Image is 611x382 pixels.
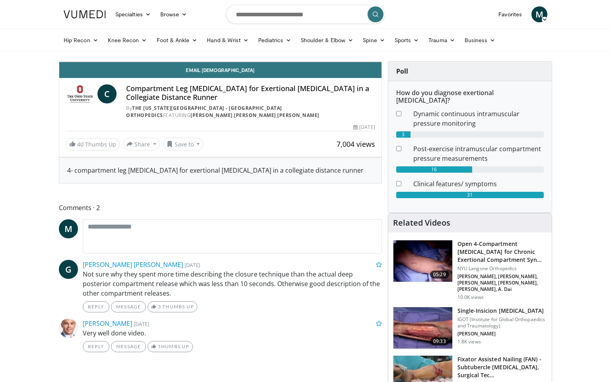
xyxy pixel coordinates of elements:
a: Pediatrics [253,32,296,48]
a: Browse [156,6,192,22]
a: Trauma [424,32,460,48]
img: The Ohio State University - Wexner Medical Center Orthopedics [66,84,94,103]
a: The [US_STATE][GEOGRAPHIC_DATA] - [GEOGRAPHIC_DATA] Orthopedics [126,105,282,119]
a: Favorites [494,6,527,22]
span: Comments 2 [59,203,382,213]
img: 6b704a18-9e3e-4419-8ff8-513de65f434c.150x105_q85_crop-smart_upscale.jpg [393,307,452,349]
span: 05:29 [430,271,449,279]
a: Sports [390,32,424,48]
div: [DATE] [353,124,375,131]
a: Hand & Wrist [202,32,253,48]
div: 16 [396,166,473,173]
small: [DATE] [185,261,200,269]
img: 7e7fcedb-39e2-4d21-920e-6c2ee15a62fc.jpg.150x105_q85_crop-smart_upscale.jpg [393,240,452,282]
a: 05:29 Open 4-Compartment [MEDICAL_DATA] for Chronic Exertional Compartment Syn… NYU Langone Ortho... [393,240,547,300]
a: M [531,6,547,22]
img: Avatar [59,319,78,338]
button: Share [123,138,160,150]
a: [PERSON_NAME] [PERSON_NAME] [83,260,183,269]
a: 40 Thumbs Up [66,138,120,150]
a: [PERSON_NAME] [191,112,233,119]
p: [PERSON_NAME], [PERSON_NAME], [PERSON_NAME], [PERSON_NAME], [PERSON_NAME], A. Dai [457,273,547,292]
a: Foot & Ankle [152,32,202,48]
a: Specialties [111,6,156,22]
dd: Dynamic continuous intramuscular pressure monitoring [407,109,550,128]
div: 31 [396,192,544,198]
div: By FEATURING , , [126,105,375,119]
a: 09:33 Single-Insicion [MEDICAL_DATA] IGOT (Institute for Global Orthopaedics and Traumatology) [P... [393,307,547,349]
a: Knee Recon [103,32,152,48]
a: Message [111,301,146,312]
button: Save to [163,138,204,150]
a: Message [111,341,146,352]
p: IGOT (Institute for Global Orthopaedics and Traumatology) [457,316,547,329]
p: [PERSON_NAME] [457,331,547,337]
span: 7,004 views [337,139,375,149]
p: Not sure why they spent more time describing the closure technique than the actual deep posterior... [83,269,382,298]
a: 3 Thumbs Up [148,301,197,312]
p: Very well done video. [83,328,382,338]
a: Hip Recon [59,32,103,48]
a: Business [460,32,500,48]
span: 40 [77,140,84,148]
div: 4- compartment leg [MEDICAL_DATA] for exertional [MEDICAL_DATA] in a collegiate distance runner [67,166,374,175]
a: Thumbs Up [148,341,193,352]
a: G [59,260,78,279]
strong: Poll [396,67,408,76]
img: VuMedi Logo [64,10,106,18]
a: [PERSON_NAME] [277,112,319,119]
dd: Post-exercise intramuscular compartment pressure measurements [407,144,550,163]
div: 3 [396,131,411,138]
input: Search topics, interventions [226,5,385,24]
a: Shoulder & Elbow [296,32,358,48]
a: M [59,219,78,238]
a: Email [DEMOGRAPHIC_DATA] [59,62,381,78]
h4: Related Videos [393,218,450,228]
p: NYU Langone Orthopedics [457,265,547,272]
a: Reply [83,301,109,312]
h4: Compartment Leg [MEDICAL_DATA] for Exertional [MEDICAL_DATA] in a Collegiate Distance Runner [126,84,375,101]
small: [DATE] [134,320,149,327]
p: 1.8K views [457,339,481,345]
a: Spine [358,32,389,48]
h3: Open 4-Compartment [MEDICAL_DATA] for Chronic Exertional Compartment Syn… [457,240,547,264]
span: 09:33 [430,337,449,345]
a: [PERSON_NAME] [234,112,276,119]
a: [PERSON_NAME] [83,319,132,328]
a: Reply [83,341,109,352]
a: C [97,84,117,103]
h6: How do you diagnose exertional [MEDICAL_DATA]? [396,89,544,104]
h3: Fixator Assisted Nailing (FAN) - Subtubercle [MEDICAL_DATA], Surgical Tec… [457,355,547,379]
h3: Single-Insicion [MEDICAL_DATA] [457,307,547,315]
p: 10.0K views [457,294,484,300]
dd: Clinical features/ symptoms [407,179,550,189]
span: 3 [158,304,161,310]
